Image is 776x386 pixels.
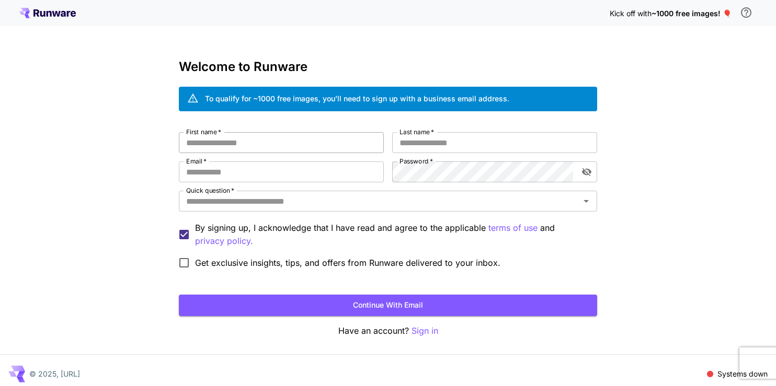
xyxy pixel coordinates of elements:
p: By signing up, I acknowledge that I have read and agree to the applicable and [195,221,589,248]
button: Sign in [412,324,438,337]
span: Get exclusive insights, tips, and offers from Runware delivered to your inbox. [195,256,500,269]
label: Email [186,157,207,166]
p: © 2025, [URL] [29,368,80,379]
label: Last name [400,127,434,136]
p: Systems down [717,368,768,379]
p: privacy policy. [195,235,253,248]
button: Continue with email [179,295,597,316]
label: Quick question [186,186,234,195]
button: In order to qualify for free credit, you need to sign up with a business email address and click ... [736,2,757,23]
span: ~1000 free images! 🎈 [652,9,732,18]
button: toggle password visibility [577,162,596,181]
p: Have an account? [179,324,597,337]
label: First name [186,127,221,136]
button: By signing up, I acknowledge that I have read and agree to the applicable and privacy policy. [488,221,538,235]
p: terms of use [488,221,538,235]
label: Password [400,157,433,166]
button: Open [579,194,594,208]
span: Kick off with [610,9,652,18]
button: By signing up, I acknowledge that I have read and agree to the applicable terms of use and [195,235,253,248]
h3: Welcome to Runware [179,60,597,74]
div: To qualify for ~1000 free images, you’ll need to sign up with a business email address. [205,93,509,104]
